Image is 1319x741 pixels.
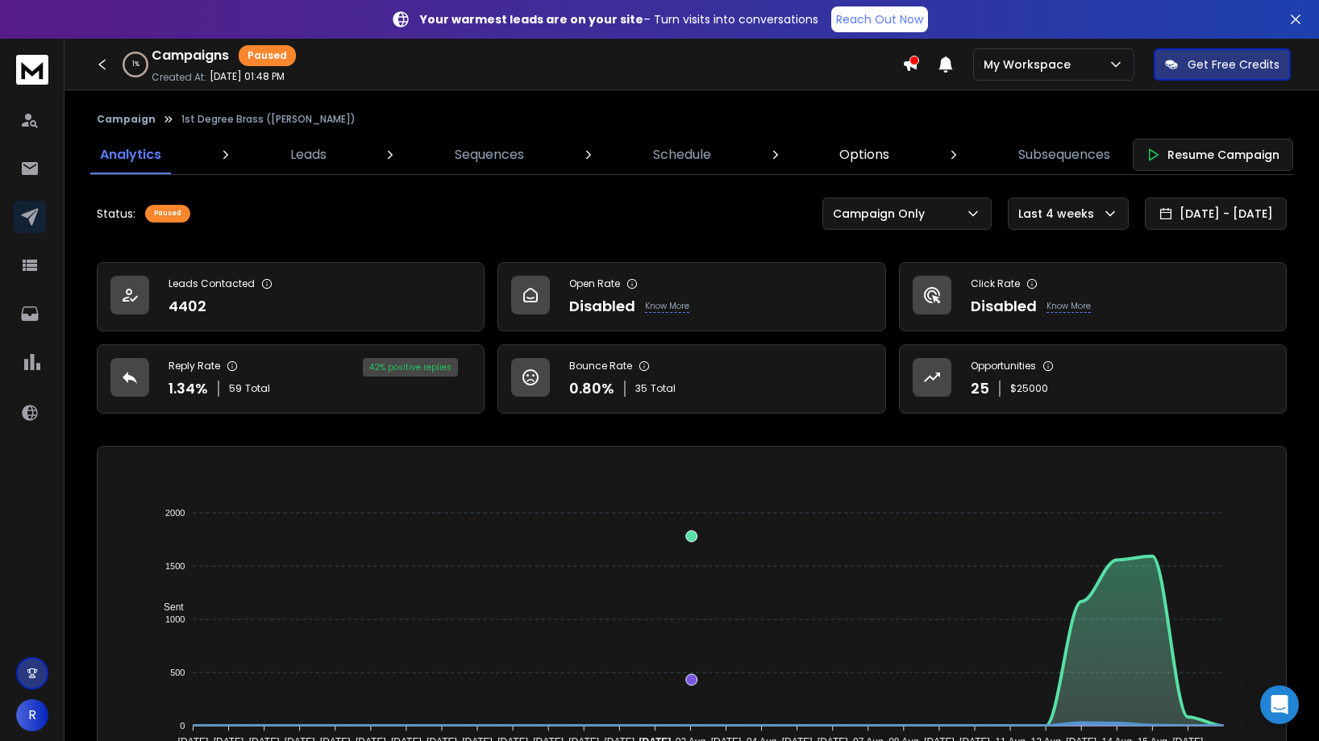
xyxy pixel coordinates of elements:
[420,11,818,27] p: – Turn visits into conversations
[97,344,485,414] a: Reply Rate1.34%59Total42% positive replies
[1188,56,1279,73] p: Get Free Credits
[169,377,208,400] p: 1.34 %
[363,358,458,377] div: 42 % positive replies
[899,344,1287,414] a: Opportunities25$25000
[245,382,270,395] span: Total
[165,614,185,624] tspan: 1000
[569,360,632,373] p: Bounce Rate
[1009,135,1120,174] a: Subsequences
[181,721,185,731] tspan: 0
[836,11,923,27] p: Reach Out Now
[181,113,356,126] p: 1st Degree Brass ([PERSON_NAME])
[420,11,643,27] strong: Your warmest leads are on your site
[839,145,889,164] p: Options
[239,45,296,66] div: Paused
[497,262,885,331] a: Open RateDisabledKnow More
[971,295,1037,318] p: Disabled
[971,277,1020,290] p: Click Rate
[169,360,220,373] p: Reply Rate
[1046,300,1091,313] p: Know More
[97,206,135,222] p: Status:
[653,145,711,164] p: Schedule
[455,145,524,164] p: Sequences
[1018,206,1101,222] p: Last 4 weeks
[645,300,689,313] p: Know More
[971,360,1036,373] p: Opportunities
[100,145,161,164] p: Analytics
[830,135,899,174] a: Options
[1010,382,1048,395] p: $ 25000
[16,699,48,731] button: R
[833,206,931,222] p: Campaign Only
[1154,48,1291,81] button: Get Free Credits
[1018,145,1110,164] p: Subsequences
[1260,685,1299,724] div: Open Intercom Messenger
[635,382,647,395] span: 35
[165,561,185,571] tspan: 1500
[569,295,635,318] p: Disabled
[210,70,285,83] p: [DATE] 01:48 PM
[290,145,327,164] p: Leads
[229,382,242,395] span: 59
[97,262,485,331] a: Leads Contacted4402
[16,55,48,85] img: logo
[152,46,229,65] h1: Campaigns
[643,135,721,174] a: Schedule
[651,382,676,395] span: Total
[169,295,206,318] p: 4402
[971,377,989,400] p: 25
[170,668,185,677] tspan: 500
[281,135,336,174] a: Leads
[831,6,928,32] a: Reach Out Now
[97,113,156,126] button: Campaign
[165,508,185,518] tspan: 2000
[569,377,614,400] p: 0.80 %
[145,205,190,223] div: Paused
[152,602,184,613] span: Sent
[132,60,139,69] p: 1 %
[445,135,534,174] a: Sequences
[984,56,1077,73] p: My Workspace
[569,277,620,290] p: Open Rate
[497,344,885,414] a: Bounce Rate0.80%35Total
[169,277,255,290] p: Leads Contacted
[152,71,206,84] p: Created At:
[1145,198,1287,230] button: [DATE] - [DATE]
[1133,139,1293,171] button: Resume Campaign
[90,135,171,174] a: Analytics
[899,262,1287,331] a: Click RateDisabledKnow More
